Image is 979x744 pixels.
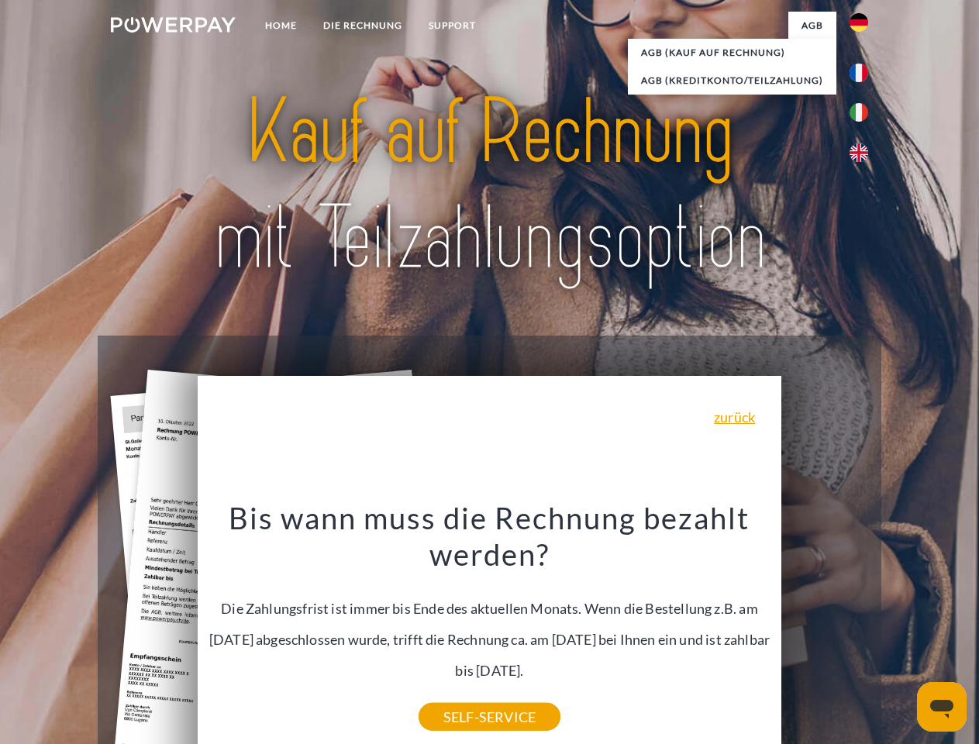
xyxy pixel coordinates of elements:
[207,499,773,717] div: Die Zahlungsfrist ist immer bis Ende des aktuellen Monats. Wenn die Bestellung z.B. am [DATE] abg...
[415,12,489,40] a: SUPPORT
[207,499,773,573] h3: Bis wann muss die Rechnung bezahlt werden?
[310,12,415,40] a: DIE RECHNUNG
[917,682,967,732] iframe: Schaltfläche zum Öffnen des Messaging-Fensters
[788,12,836,40] a: agb
[252,12,310,40] a: Home
[850,143,868,162] img: en
[148,74,831,297] img: title-powerpay_de.svg
[628,39,836,67] a: AGB (Kauf auf Rechnung)
[419,703,560,731] a: SELF-SERVICE
[850,103,868,122] img: it
[850,64,868,82] img: fr
[714,410,755,424] a: zurück
[628,67,836,95] a: AGB (Kreditkonto/Teilzahlung)
[850,13,868,32] img: de
[111,17,236,33] img: logo-powerpay-white.svg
